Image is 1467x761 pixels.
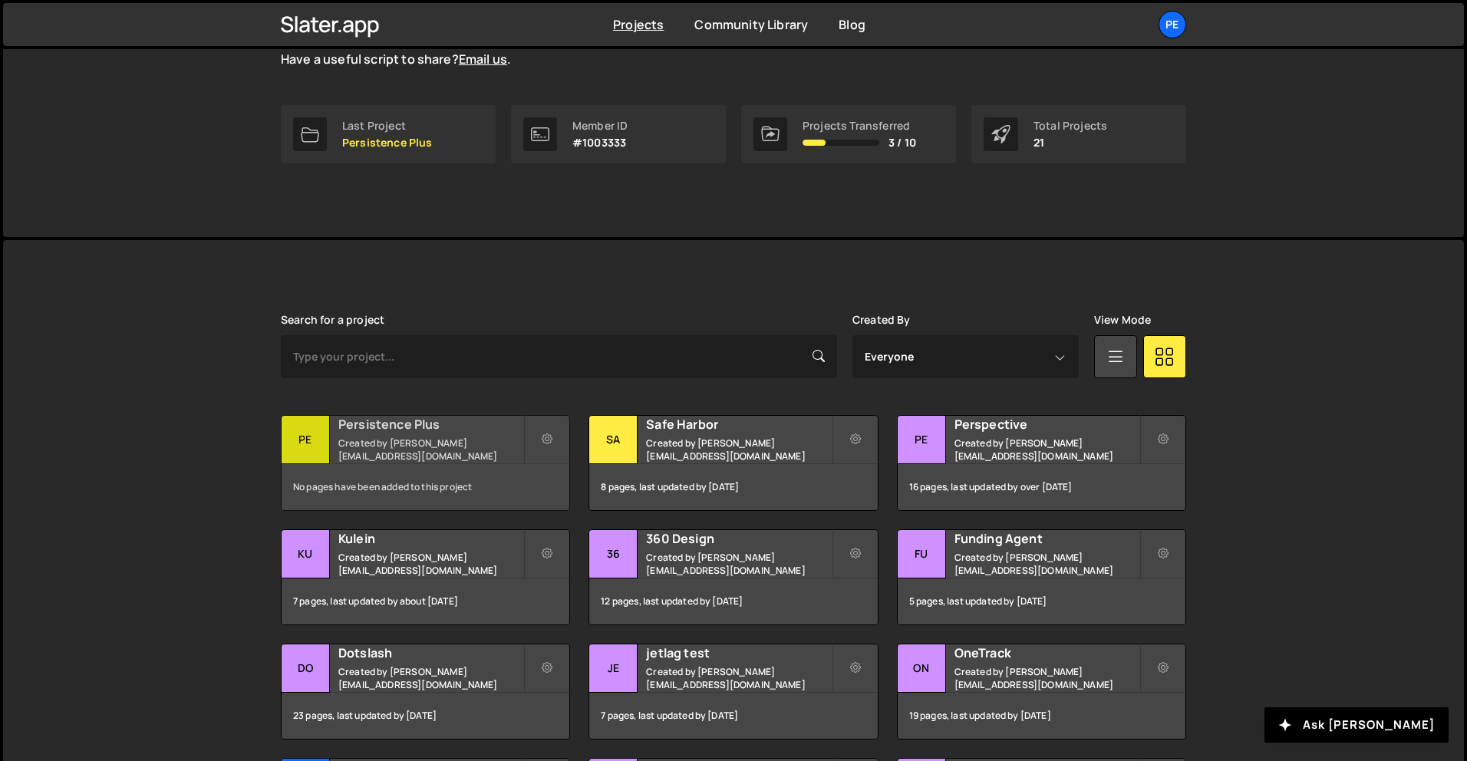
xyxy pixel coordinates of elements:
[588,644,878,740] a: je jetlag test Created by [PERSON_NAME][EMAIL_ADDRESS][DOMAIN_NAME] 7 pages, last updated by [DATE]
[338,530,523,547] h2: Kulein
[589,644,638,693] div: je
[954,530,1139,547] h2: Funding Agent
[852,314,911,326] label: Created By
[572,120,628,132] div: Member ID
[898,693,1185,739] div: 19 pages, last updated by [DATE]
[572,137,628,149] p: #1003333
[338,551,523,577] small: Created by [PERSON_NAME][EMAIL_ADDRESS][DOMAIN_NAME]
[898,578,1185,624] div: 5 pages, last updated by [DATE]
[1159,11,1186,38] a: Pe
[589,464,877,510] div: 8 pages, last updated by [DATE]
[646,437,831,463] small: Created by [PERSON_NAME][EMAIL_ADDRESS][DOMAIN_NAME]
[898,464,1185,510] div: 16 pages, last updated by over [DATE]
[281,415,570,511] a: Pe Persistence Plus Created by [PERSON_NAME][EMAIL_ADDRESS][DOMAIN_NAME] No pages have been added...
[898,416,946,464] div: Pe
[282,464,569,510] div: No pages have been added to this project
[898,530,946,578] div: Fu
[589,578,877,624] div: 12 pages, last updated by [DATE]
[613,16,664,33] a: Projects
[342,137,433,149] p: Persistence Plus
[897,415,1186,511] a: Pe Perspective Created by [PERSON_NAME][EMAIL_ADDRESS][DOMAIN_NAME] 16 pages, last updated by ove...
[589,416,638,464] div: Sa
[338,416,523,433] h2: Persistence Plus
[338,665,523,691] small: Created by [PERSON_NAME][EMAIL_ADDRESS][DOMAIN_NAME]
[282,416,330,464] div: Pe
[646,665,831,691] small: Created by [PERSON_NAME][EMAIL_ADDRESS][DOMAIN_NAME]
[1264,707,1449,743] button: Ask [PERSON_NAME]
[459,51,507,68] a: Email us
[954,665,1139,691] small: Created by [PERSON_NAME][EMAIL_ADDRESS][DOMAIN_NAME]
[281,644,570,740] a: Do Dotslash Created by [PERSON_NAME][EMAIL_ADDRESS][DOMAIN_NAME] 23 pages, last updated by [DATE]
[281,105,496,163] a: Last Project Persistence Plus
[282,530,330,578] div: Ku
[954,416,1139,433] h2: Perspective
[281,314,384,326] label: Search for a project
[694,16,808,33] a: Community Library
[338,437,523,463] small: Created by [PERSON_NAME][EMAIL_ADDRESS][DOMAIN_NAME]
[281,529,570,625] a: Ku Kulein Created by [PERSON_NAME][EMAIL_ADDRESS][DOMAIN_NAME] 7 pages, last updated by about [DATE]
[338,644,523,661] h2: Dotslash
[589,693,877,739] div: 7 pages, last updated by [DATE]
[646,530,831,547] h2: 360 Design
[898,644,946,693] div: On
[281,335,837,378] input: Type your project...
[803,120,916,132] div: Projects Transferred
[588,529,878,625] a: 36 360 Design Created by [PERSON_NAME][EMAIL_ADDRESS][DOMAIN_NAME] 12 pages, last updated by [DATE]
[954,551,1139,577] small: Created by [PERSON_NAME][EMAIL_ADDRESS][DOMAIN_NAME]
[646,416,831,433] h2: Safe Harbor
[897,529,1186,625] a: Fu Funding Agent Created by [PERSON_NAME][EMAIL_ADDRESS][DOMAIN_NAME] 5 pages, last updated by [D...
[897,644,1186,740] a: On OneTrack Created by [PERSON_NAME][EMAIL_ADDRESS][DOMAIN_NAME] 19 pages, last updated by [DATE]
[954,437,1139,463] small: Created by [PERSON_NAME][EMAIL_ADDRESS][DOMAIN_NAME]
[1094,314,1151,326] label: View Mode
[888,137,916,149] span: 3 / 10
[646,644,831,661] h2: jetlag test
[588,415,878,511] a: Sa Safe Harbor Created by [PERSON_NAME][EMAIL_ADDRESS][DOMAIN_NAME] 8 pages, last updated by [DATE]
[839,16,865,33] a: Blog
[282,644,330,693] div: Do
[589,530,638,578] div: 36
[282,578,569,624] div: 7 pages, last updated by about [DATE]
[646,551,831,577] small: Created by [PERSON_NAME][EMAIL_ADDRESS][DOMAIN_NAME]
[342,120,433,132] div: Last Project
[1033,120,1107,132] div: Total Projects
[282,693,569,739] div: 23 pages, last updated by [DATE]
[1033,137,1107,149] p: 21
[954,644,1139,661] h2: OneTrack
